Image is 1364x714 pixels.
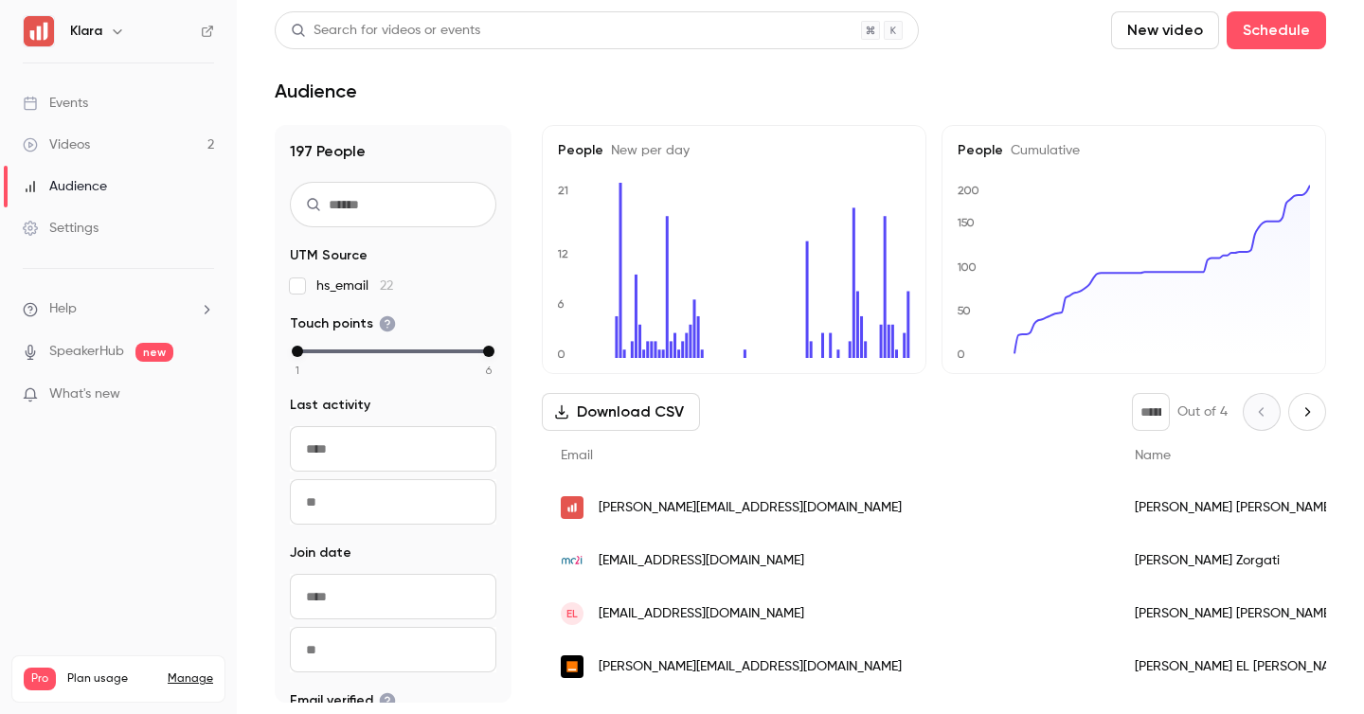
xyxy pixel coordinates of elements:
button: Download CSV [542,393,700,431]
span: hs_email [316,277,393,295]
input: To [290,479,496,525]
h5: People [558,141,910,160]
span: New per day [603,144,690,157]
a: SpeakerHub [49,342,124,362]
div: max [483,346,494,357]
span: [PERSON_NAME][EMAIL_ADDRESS][DOMAIN_NAME] [599,498,902,518]
input: From [290,574,496,619]
span: Help [49,299,77,319]
span: Join date [290,544,351,562]
span: EL [566,605,578,622]
text: 21 [558,184,568,197]
span: Email verified [290,691,396,710]
span: 1 [296,362,299,379]
img: orange.com [561,655,583,678]
span: What's new [49,384,120,404]
span: [PERSON_NAME][EMAIL_ADDRESS][DOMAIN_NAME] [599,657,902,677]
span: Pro [24,668,56,690]
a: Manage [168,671,213,687]
iframe: Noticeable Trigger [191,386,214,403]
span: Name [1135,449,1171,462]
text: 150 [957,216,975,229]
img: klarahr.com [561,496,583,519]
span: Cumulative [1003,144,1080,157]
div: Audience [23,177,107,196]
h1: 197 People [290,140,496,163]
img: mc2i.fr [561,549,583,572]
text: 0 [557,348,565,361]
h1: Audience [275,80,357,102]
span: Last activity [290,396,370,415]
button: New video [1111,11,1219,49]
span: 6 [486,362,492,379]
span: [EMAIL_ADDRESS][DOMAIN_NAME] [599,604,804,624]
span: Email [561,449,593,462]
div: min [292,346,303,357]
h6: Klara [70,22,102,41]
p: Out of 4 [1177,402,1228,421]
li: help-dropdown-opener [23,299,214,319]
span: Plan usage [67,671,156,687]
text: 6 [557,297,565,311]
span: Touch points [290,314,396,333]
input: To [290,627,496,672]
text: 100 [957,260,977,274]
span: UTM Source [290,246,368,265]
h5: People [958,141,1310,160]
div: Search for videos or events [291,21,480,41]
button: Next page [1288,393,1326,431]
span: [EMAIL_ADDRESS][DOMAIN_NAME] [599,551,804,571]
span: 22 [380,279,393,293]
text: 50 [957,304,971,317]
div: Settings [23,219,99,238]
input: From [290,426,496,472]
text: 0 [957,348,965,361]
div: Videos [23,135,90,154]
text: 12 [557,247,568,260]
img: Klara [24,16,54,46]
div: Events [23,94,88,113]
text: 200 [958,184,979,197]
button: Schedule [1227,11,1326,49]
span: new [135,343,173,362]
